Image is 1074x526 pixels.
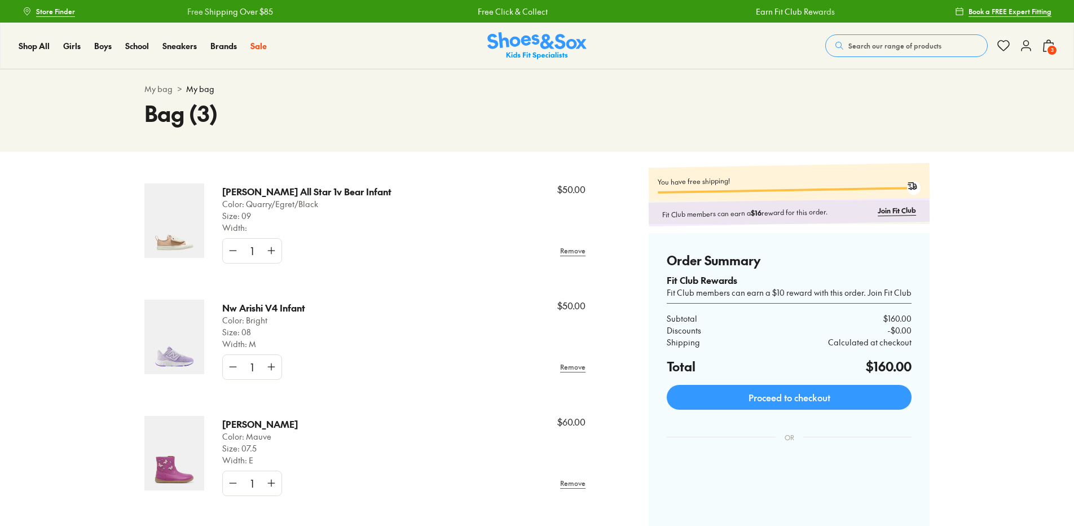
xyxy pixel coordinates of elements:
[222,418,298,431] p: [PERSON_NAME]
[658,172,921,187] p: You have free shipping!
[667,287,912,299] div: Fit Club members can earn a $10 reward with this order. Join Fit Club
[1042,33,1055,58] button: 3
[878,205,916,216] a: Join Fit Club
[63,40,81,51] span: Girls
[94,40,112,51] span: Boys
[557,300,586,312] p: $50.00
[557,416,586,428] p: $60.00
[222,302,305,314] p: Nw Arishi V4 Infant
[125,40,149,51] span: School
[667,251,912,270] h4: Order Summary
[144,183,204,258] img: 4-519184_1
[848,41,941,51] span: Search our range of products
[222,431,298,442] p: Color: Mauve
[560,240,586,261] a: Remove
[969,6,1051,16] span: Book a FREE Expert Fitting
[144,83,173,95] a: My bag
[162,40,197,51] span: Sneakers
[222,198,391,210] p: Color: Quarry/Egret/Black
[222,338,305,350] p: Width: M
[667,385,912,410] a: Proceed to checkout
[144,416,204,490] img: 4-482328_1
[250,40,267,52] a: Sale
[125,40,149,52] a: School
[23,1,75,21] a: Store Finder
[751,208,762,217] b: $16
[243,471,261,496] div: 1
[487,32,587,60] img: SNS_Logo_Responsive.svg
[887,325,912,336] p: -$0.00
[63,40,81,52] a: Girls
[243,239,261,263] div: 1
[667,357,696,376] h4: Total
[243,355,261,379] div: 1
[667,325,701,336] p: Discounts
[1046,45,1058,56] span: 3
[222,314,305,326] p: Color: Bright
[222,186,391,198] p: [PERSON_NAME] All Star 1v Bear Infant
[222,326,305,338] p: Size: 08
[828,336,912,348] p: Calculated at checkout
[825,34,988,57] button: Search our range of products
[186,83,214,95] span: My bag
[557,183,586,196] p: $50.00
[19,40,50,52] a: Shop All
[560,357,586,377] a: Remove
[144,95,930,129] h1: Bag (3)
[667,274,912,287] div: Fit Club Rewards
[776,423,803,452] div: OR
[222,454,298,466] p: Width: E
[19,40,50,51] span: Shop All
[676,479,903,509] iframe: PayPal-paypal
[755,6,834,17] a: Earn Fit Club Rewards
[36,6,75,16] span: Store Finder
[162,40,197,52] a: Sneakers
[222,210,391,222] p: Size: 09
[662,205,873,220] p: Fit Club members can earn a reward for this order.
[667,313,697,325] p: Subtotal
[955,1,1051,21] a: Book a FREE Expert Fitting
[144,300,204,374] img: 4-527572_1
[560,473,586,493] a: Remove
[94,40,112,52] a: Boys
[210,40,237,52] a: Brands
[866,357,912,376] h4: $160.00
[186,6,272,17] a: Free Shipping Over $85
[210,40,237,51] span: Brands
[250,40,267,51] span: Sale
[883,313,912,325] p: $160.00
[477,6,547,17] a: Free Click & Collect
[144,83,930,95] div: >
[222,222,391,234] p: Width:
[222,442,298,454] p: Size: 07.5
[487,32,587,60] a: Shoes & Sox
[667,336,700,348] p: Shipping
